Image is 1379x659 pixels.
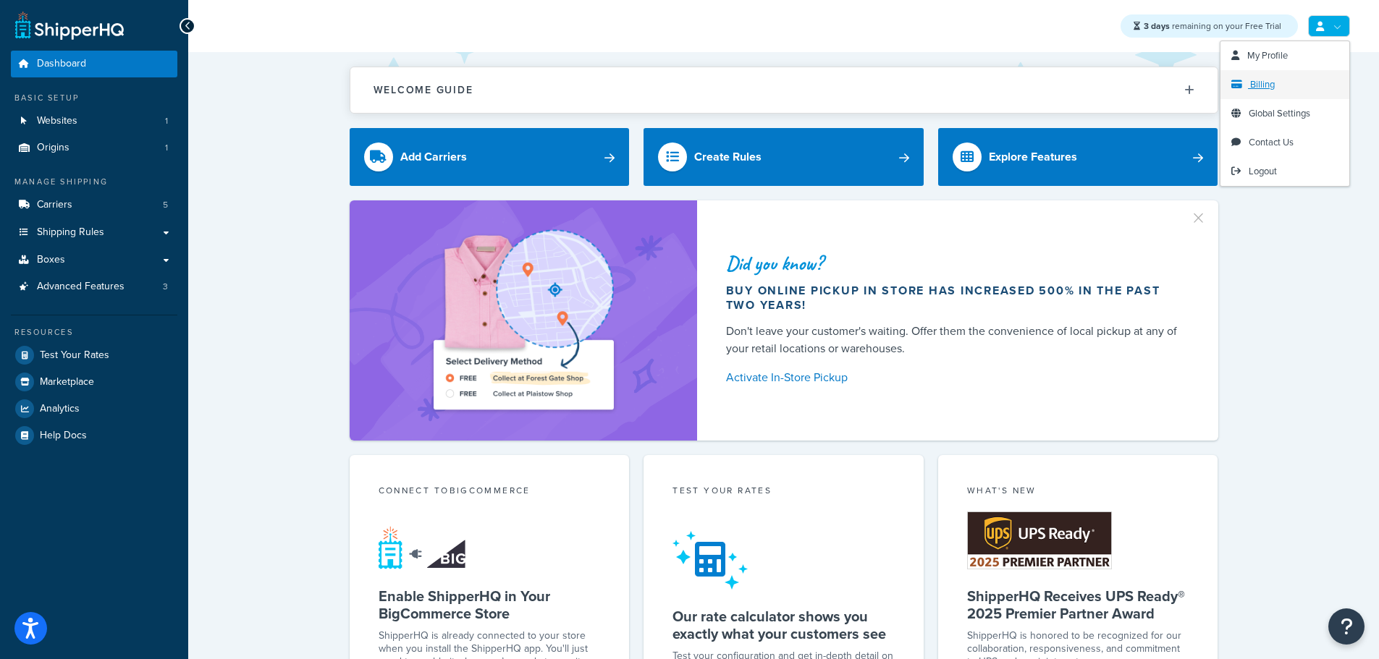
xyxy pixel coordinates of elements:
a: Boxes [11,247,177,273]
a: Dashboard [11,51,177,77]
div: Resources [11,326,177,339]
a: Help Docs [11,422,177,448]
span: remaining on your Free Trial [1144,20,1281,33]
a: Logout [1220,157,1349,186]
a: Origins1 [11,135,177,161]
strong: 3 days [1144,20,1170,33]
a: Advanced Features3 [11,273,177,300]
button: Open Resource Center [1328,608,1365,645]
a: Add Carriers [350,128,630,186]
a: Test Your Rates [11,342,177,368]
a: Marketplace [11,369,177,395]
span: Logout [1249,164,1277,178]
span: Advanced Features [37,281,125,293]
span: 1 [165,142,168,154]
span: Contact Us [1249,135,1294,149]
a: Explore Features [938,128,1218,186]
div: Buy online pickup in store has increased 500% in the past two years! [726,284,1184,313]
span: Help Docs [40,430,87,442]
a: Shipping Rules [11,219,177,246]
div: Explore Features [989,147,1077,167]
div: Did you know? [726,253,1184,273]
a: Carriers5 [11,192,177,218]
a: Analytics [11,396,177,422]
span: Marketplace [40,376,94,388]
a: My Profile [1220,41,1349,70]
h5: ShipperHQ Receives UPS Ready® 2025 Premier Partner Award [967,587,1189,622]
h5: Our rate calculator shows you exactly what your customers see [672,608,895,642]
span: Websites [37,115,77,127]
h2: Welcome Guide [374,85,473,95]
a: Websites1 [11,108,177,135]
span: 3 [163,281,168,293]
div: Create Rules [694,147,762,167]
span: Analytics [40,403,80,415]
img: ad-shirt-map-b0359fc47e01cab431d101c4b569394f6a03f54285957d908178d52f29eb9668.png [392,222,654,419]
a: Activate In-Store Pickup [726,367,1184,388]
a: Create Rules [644,128,924,186]
div: Basic Setup [11,92,177,104]
div: What's New [967,484,1189,501]
li: Origins [11,135,177,161]
a: Billing [1220,70,1349,99]
span: Billing [1250,77,1275,91]
li: Carriers [11,192,177,218]
span: 5 [163,199,168,211]
span: Global Settings [1249,106,1310,120]
a: Global Settings [1220,99,1349,128]
li: Advanced Features [11,273,177,300]
li: Websites [11,108,177,135]
span: Shipping Rules [37,226,104,239]
button: Welcome Guide [350,67,1218,113]
span: My Profile [1247,48,1288,62]
span: Origins [37,142,69,154]
a: Contact Us [1220,128,1349,157]
img: connect-shq-bc-71769feb.svg [379,526,469,569]
span: Carriers [37,199,72,211]
div: Connect to BigCommerce [379,484,601,501]
span: Test Your Rates [40,349,109,362]
div: Add Carriers [400,147,467,167]
div: Manage Shipping [11,176,177,188]
div: Test your rates [672,484,895,501]
h5: Enable ShipperHQ in Your BigCommerce Store [379,587,601,622]
span: Boxes [37,254,65,266]
span: 1 [165,115,168,127]
span: Dashboard [37,58,86,70]
div: Don't leave your customer's waiting. Offer them the convenience of local pickup at any of your re... [726,323,1184,357]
